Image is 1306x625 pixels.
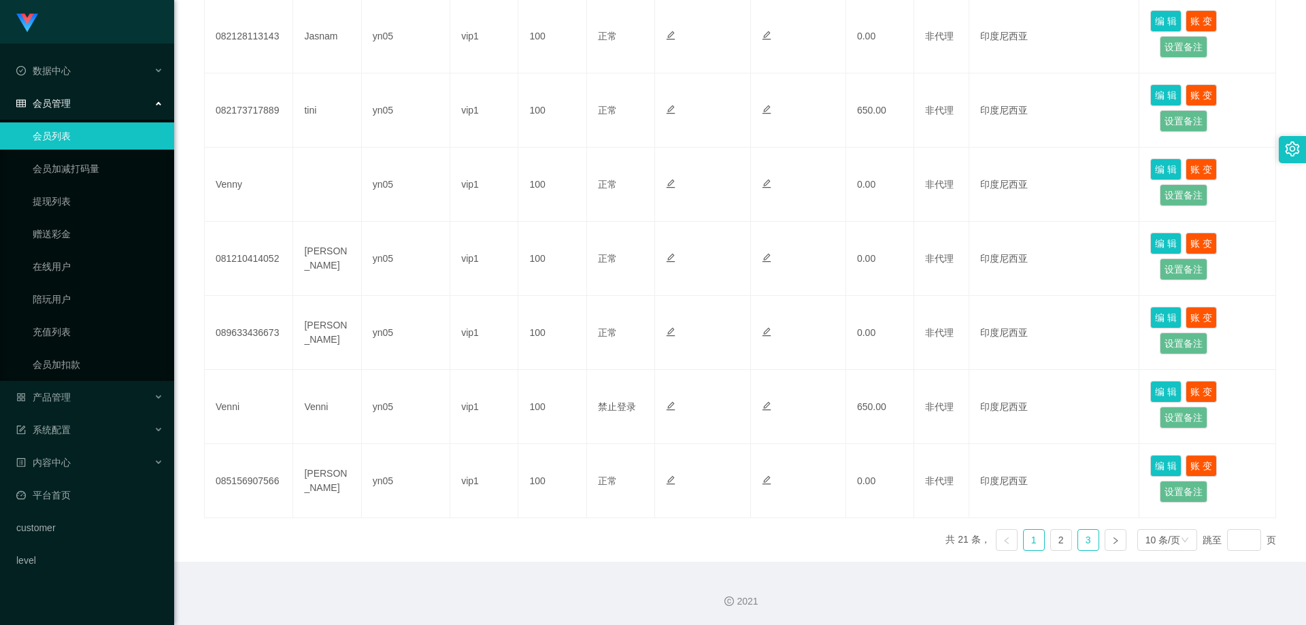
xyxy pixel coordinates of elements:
[293,222,361,296] td: [PERSON_NAME]
[205,222,293,296] td: 081210414052
[1160,333,1207,354] button: 设置备注
[598,31,617,41] span: 正常
[846,148,914,222] td: 0.00
[666,401,675,411] i: 图标: edit
[945,529,990,551] li: 共 21 条，
[518,73,586,148] td: 100
[846,444,914,518] td: 0.00
[450,73,518,148] td: vip1
[598,327,617,338] span: 正常
[598,105,617,116] span: 正常
[16,514,163,541] a: customer
[969,148,1140,222] td: 印度尼西亚
[666,179,675,188] i: 图标: edit
[1203,529,1276,551] div: 跳至 页
[969,444,1140,518] td: 印度尼西亚
[1186,381,1217,403] button: 账 变
[1150,381,1182,403] button: 编 辑
[1150,10,1182,32] button: 编 辑
[598,401,636,412] span: 禁止登录
[16,14,38,33] img: logo.9652507e.png
[846,370,914,444] td: 650.00
[1150,233,1182,254] button: 编 辑
[205,370,293,444] td: Venni
[33,155,163,182] a: 会员加减打码量
[205,296,293,370] td: 089633436673
[666,327,675,337] i: 图标: edit
[762,179,771,188] i: 图标: edit
[925,179,954,190] span: 非代理
[1150,455,1182,477] button: 编 辑
[362,370,450,444] td: yn05
[1181,536,1189,545] i: 图标: down
[1050,529,1072,551] li: 2
[762,253,771,263] i: 图标: edit
[762,401,771,411] i: 图标: edit
[205,148,293,222] td: Venny
[1023,529,1045,551] li: 1
[293,444,361,518] td: [PERSON_NAME]
[16,65,71,76] span: 数据中心
[925,327,954,338] span: 非代理
[1150,84,1182,106] button: 编 辑
[1003,537,1011,545] i: 图标: left
[518,222,586,296] td: 100
[33,286,163,313] a: 陪玩用户
[1051,530,1071,550] a: 2
[969,222,1140,296] td: 印度尼西亚
[1186,10,1217,32] button: 账 变
[33,318,163,345] a: 充值列表
[846,296,914,370] td: 0.00
[1160,481,1207,503] button: 设置备注
[205,73,293,148] td: 082173717889
[16,425,26,435] i: 图标: form
[666,475,675,485] i: 图标: edit
[16,392,71,403] span: 产品管理
[1160,110,1207,132] button: 设置备注
[362,444,450,518] td: yn05
[996,529,1018,551] li: 上一页
[598,253,617,264] span: 正常
[1186,84,1217,106] button: 账 变
[16,99,26,108] i: 图标: table
[762,31,771,40] i: 图标: edit
[925,475,954,486] span: 非代理
[1111,537,1120,545] i: 图标: right
[969,296,1140,370] td: 印度尼西亚
[925,105,954,116] span: 非代理
[450,444,518,518] td: vip1
[16,458,26,467] i: 图标: profile
[293,73,361,148] td: tini
[1186,158,1217,180] button: 账 变
[666,105,675,114] i: 图标: edit
[1186,233,1217,254] button: 账 变
[1285,141,1300,156] i: 图标: setting
[925,401,954,412] span: 非代理
[762,105,771,114] i: 图标: edit
[33,122,163,150] a: 会员列表
[925,31,954,41] span: 非代理
[1078,530,1099,550] a: 3
[1186,307,1217,328] button: 账 变
[16,482,163,509] a: 图标: dashboard平台首页
[16,457,71,468] span: 内容中心
[666,31,675,40] i: 图标: edit
[1160,258,1207,280] button: 设置备注
[362,222,450,296] td: yn05
[598,179,617,190] span: 正常
[724,596,734,606] i: 图标: copyright
[969,73,1140,148] td: 印度尼西亚
[518,148,586,222] td: 100
[450,370,518,444] td: vip1
[1160,36,1207,58] button: 设置备注
[16,424,71,435] span: 系统配置
[1150,158,1182,180] button: 编 辑
[1160,184,1207,206] button: 设置备注
[518,370,586,444] td: 100
[1160,407,1207,428] button: 设置备注
[362,73,450,148] td: yn05
[666,253,675,263] i: 图标: edit
[969,370,1140,444] td: 印度尼西亚
[1150,307,1182,328] button: 编 辑
[362,148,450,222] td: yn05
